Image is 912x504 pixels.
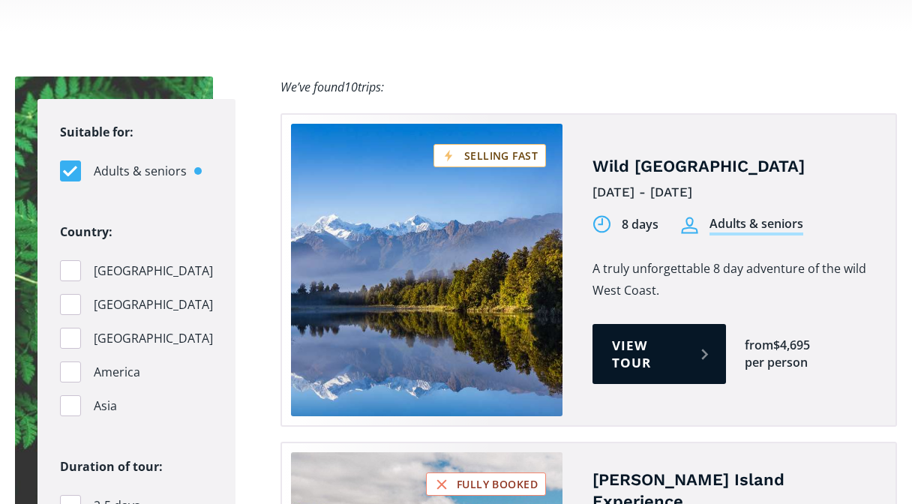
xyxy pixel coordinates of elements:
span: 10 [344,79,358,95]
legend: Suitable for: [60,121,133,143]
div: [DATE] - [DATE] [592,181,873,204]
span: [GEOGRAPHIC_DATA] [94,328,213,349]
div: 8 [622,216,628,233]
span: Adults & seniors [94,161,187,181]
div: We’ve found trips: [280,76,384,98]
span: America [94,362,140,382]
p: A truly unforgettable 8 day adventure of the wild West Coast. [592,258,873,301]
div: from [745,337,773,354]
a: View tour [592,324,726,384]
legend: Country: [60,221,112,243]
div: Adults & seniors [709,215,803,235]
span: [GEOGRAPHIC_DATA] [94,295,213,315]
div: per person [745,354,808,371]
span: [GEOGRAPHIC_DATA] [94,261,213,281]
h4: Wild [GEOGRAPHIC_DATA] [592,156,873,178]
legend: Duration of tour: [60,456,163,478]
span: Asia [94,396,117,416]
div: days [631,216,658,233]
div: $4,695 [773,337,810,354]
